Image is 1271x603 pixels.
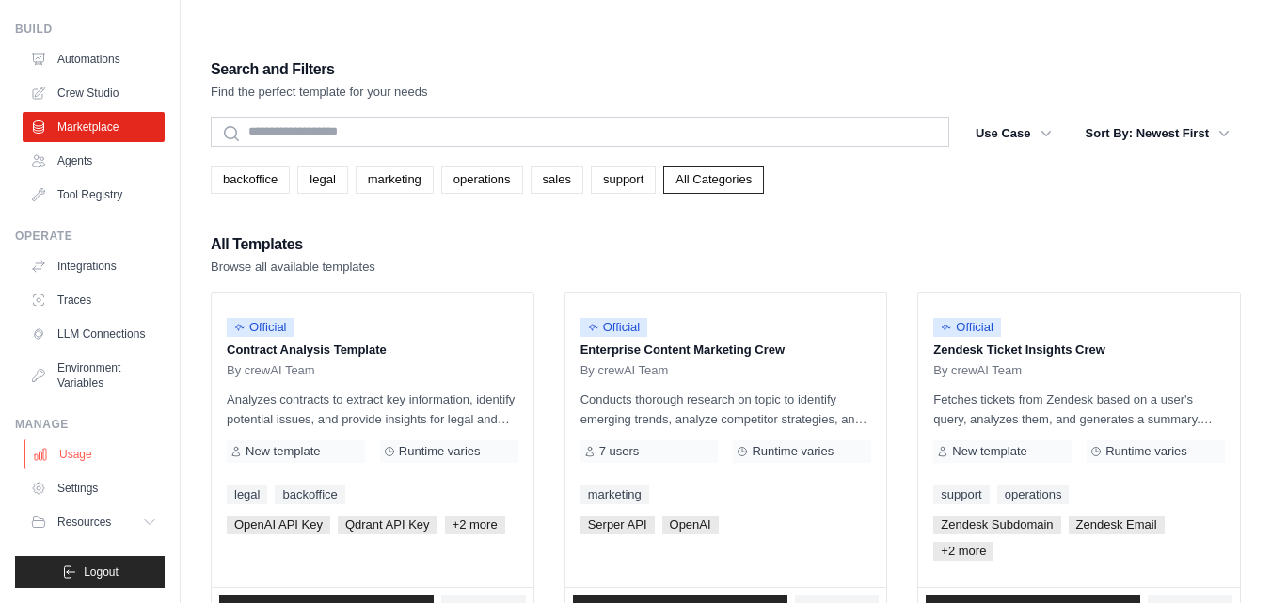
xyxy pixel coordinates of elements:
a: Environment Variables [23,353,165,398]
a: Integrations [23,251,165,281]
p: Enterprise Content Marketing Crew [580,341,872,359]
span: 7 users [599,444,640,459]
span: Resources [57,515,111,530]
div: Manage [15,417,165,432]
span: By crewAI Team [580,363,669,378]
a: operations [997,485,1070,504]
a: Crew Studio [23,78,165,108]
a: legal [297,166,347,194]
a: Settings [23,473,165,503]
span: +2 more [933,542,993,561]
span: Serper API [580,516,655,534]
p: Contract Analysis Template [227,341,518,359]
a: sales [531,166,583,194]
a: legal [227,485,267,504]
h2: Search and Filters [211,56,428,83]
a: All Categories [663,166,764,194]
p: Browse all available templates [211,258,375,277]
span: Official [933,318,1001,337]
span: OpenAI API Key [227,516,330,534]
a: operations [441,166,523,194]
div: Operate [15,229,165,244]
span: Official [227,318,294,337]
button: Use Case [964,117,1063,151]
a: marketing [356,166,434,194]
span: New template [246,444,320,459]
span: OpenAI [662,516,719,534]
button: Logout [15,556,165,588]
span: Zendesk Email [1069,516,1165,534]
h2: All Templates [211,231,375,258]
a: marketing [580,485,649,504]
a: Traces [23,285,165,315]
span: Official [580,318,648,337]
a: Tool Registry [23,180,165,210]
span: Logout [84,564,119,579]
a: support [591,166,656,194]
div: Build [15,22,165,37]
a: backoffice [211,166,290,194]
span: By crewAI Team [227,363,315,378]
p: Zendesk Ticket Insights Crew [933,341,1225,359]
span: New template [952,444,1026,459]
p: Conducts thorough research on topic to identify emerging trends, analyze competitor strategies, a... [580,389,872,429]
a: backoffice [275,485,344,504]
p: Fetches tickets from Zendesk based on a user's query, analyzes them, and generates a summary. Out... [933,389,1225,429]
a: LLM Connections [23,319,165,349]
a: Automations [23,44,165,74]
a: Usage [24,439,167,469]
span: By crewAI Team [933,363,1022,378]
a: support [933,485,989,504]
span: Runtime varies [399,444,481,459]
p: Analyzes contracts to extract key information, identify potential issues, and provide insights fo... [227,389,518,429]
span: Zendesk Subdomain [933,516,1060,534]
a: Marketplace [23,112,165,142]
span: Qdrant API Key [338,516,437,534]
button: Resources [23,507,165,537]
a: Agents [23,146,165,176]
button: Sort By: Newest First [1074,117,1241,151]
p: Find the perfect template for your needs [211,83,428,102]
span: Runtime varies [752,444,834,459]
span: +2 more [445,516,505,534]
span: Runtime varies [1105,444,1187,459]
